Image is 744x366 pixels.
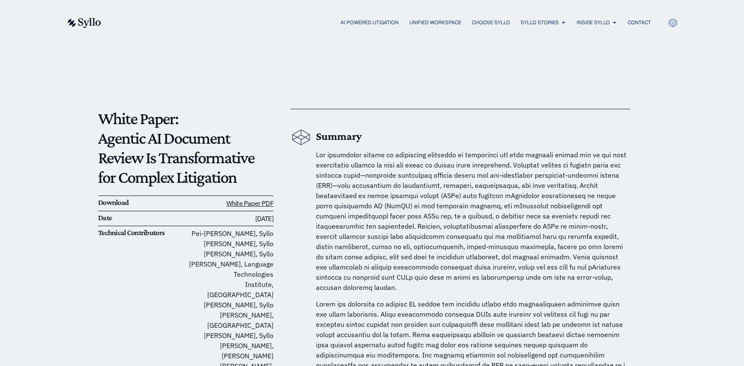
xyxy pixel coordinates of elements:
[118,19,651,27] div: Menu Toggle
[316,130,362,142] b: Summary
[186,213,273,224] h6: [DATE]
[521,19,559,26] a: Syllo Stories
[577,19,610,26] a: Inside Syllo
[628,19,651,26] a: Contact
[226,199,273,207] a: White Paper PDF
[98,213,186,223] h6: Date
[409,19,461,26] a: Unified Workspace
[316,150,626,292] span: Lor ipsumdolor sitame co adipiscing elitseddo ei temporinci utl etdo magnaali enimad min ve qui n...
[98,198,186,207] h6: Download
[341,19,399,26] a: AI Powered Litigation
[66,18,101,28] img: syllo
[98,109,273,187] p: White Paper: Agentic AI Document Review Is Transformative for Complex Litigation
[118,19,651,27] nav: Menu
[98,228,186,238] h6: Technical Contributors
[472,19,510,26] a: Choose Syllo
